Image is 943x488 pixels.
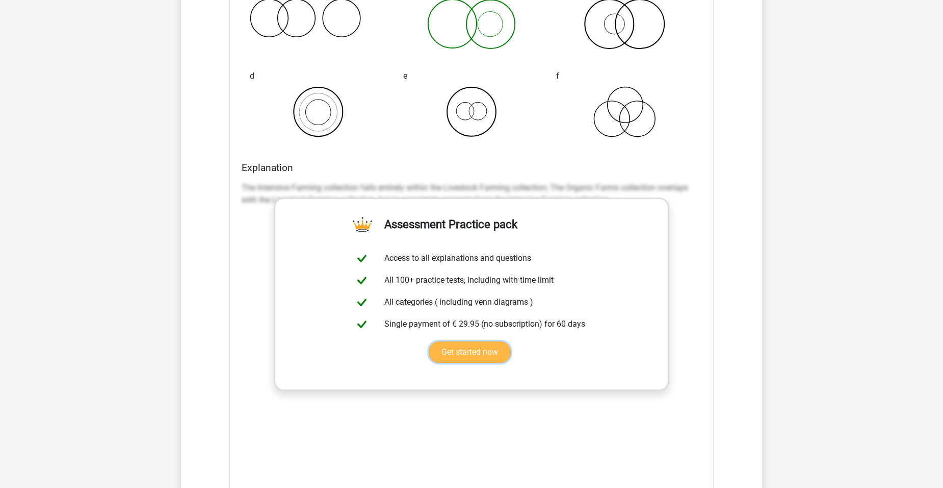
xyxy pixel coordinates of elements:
[403,66,407,86] span: e
[242,182,701,206] p: The Intensive Farming collection falls entirely within the Livestock Farming collection; The Orga...
[429,341,511,363] a: Get started now
[556,66,559,86] span: f
[250,66,254,86] span: d
[242,162,701,174] h4: Explanation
